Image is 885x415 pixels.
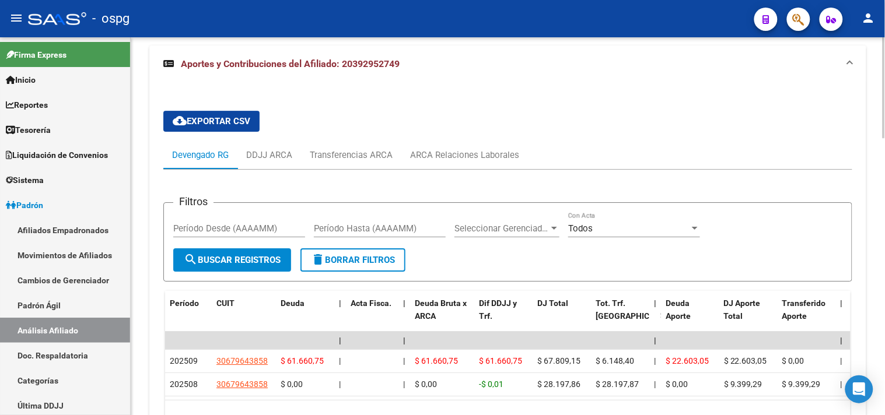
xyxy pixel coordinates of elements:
[403,356,405,365] span: |
[6,174,44,187] span: Sistema
[479,298,517,321] span: Dif DDJJ y Trf.
[216,356,268,365] span: 30679643858
[410,291,474,342] datatable-header-cell: Deuda Bruta x ARCA
[841,356,842,365] span: |
[334,291,346,342] datatable-header-cell: |
[782,356,804,365] span: $ 0,00
[654,379,656,389] span: |
[173,114,187,128] mat-icon: cloud_download
[537,298,568,308] span: DJ Total
[339,379,341,389] span: |
[9,11,23,25] mat-icon: menu
[836,291,848,342] datatable-header-cell: |
[184,252,198,266] mat-icon: search
[212,291,276,342] datatable-header-cell: CUIT
[6,48,67,61] span: Firma Express
[173,116,250,126] span: Exportar CSV
[724,356,767,365] span: $ 22.603,05
[276,291,334,342] datatable-header-cell: Deuda
[281,379,303,389] span: $ 0,00
[841,298,843,308] span: |
[403,379,405,389] span: |
[454,223,549,234] span: Seleccionar Gerenciador
[216,298,235,308] span: CUIT
[591,291,649,342] datatable-header-cell: Tot. Trf. Bruto
[537,356,580,365] span: $ 67.809,15
[311,255,395,265] span: Borrar Filtros
[172,149,229,161] div: Devengado RG
[782,298,826,321] span: Transferido Aporte
[415,298,467,321] span: Deuda Bruta x ARCA
[165,291,212,342] datatable-header-cell: Período
[841,379,842,389] span: |
[246,149,292,161] div: DDJJ ARCA
[300,248,405,272] button: Borrar Filtros
[778,291,836,342] datatable-header-cell: Transferido Aporte
[6,124,51,136] span: Tesorería
[170,298,199,308] span: Período
[862,11,876,25] mat-icon: person
[845,375,873,403] div: Open Intercom Messenger
[346,291,398,342] datatable-header-cell: Acta Fisca.
[596,379,639,389] span: $ 28.197,87
[339,298,341,308] span: |
[537,379,580,389] span: $ 28.197,86
[339,356,341,365] span: |
[398,291,410,342] datatable-header-cell: |
[163,111,260,132] button: Exportar CSV
[479,356,522,365] span: $ 61.660,75
[661,291,719,342] datatable-header-cell: Deuda Aporte
[649,291,661,342] datatable-header-cell: |
[351,298,391,308] span: Acta Fisca.
[216,379,268,389] span: 30679643858
[666,379,688,389] span: $ 0,00
[149,45,866,83] mat-expansion-panel-header: Aportes y Contribuciones del Afiliado: 20392952749
[724,298,761,321] span: DJ Aporte Total
[654,356,656,365] span: |
[403,298,405,308] span: |
[724,379,762,389] span: $ 9.399,29
[666,356,709,365] span: $ 22.603,05
[6,99,48,111] span: Reportes
[184,255,281,265] span: Buscar Registros
[415,356,458,365] span: $ 61.660,75
[841,336,843,345] span: |
[596,298,675,321] span: Tot. Trf. [GEOGRAPHIC_DATA]
[474,291,533,342] datatable-header-cell: Dif DDJJ y Trf.
[666,298,691,321] span: Deuda Aporte
[310,149,393,161] div: Transferencias ARCA
[339,336,341,345] span: |
[6,73,36,86] span: Inicio
[311,252,325,266] mat-icon: delete
[479,379,503,389] span: -$ 0,01
[170,379,198,389] span: 202508
[92,6,130,31] span: - ospg
[654,298,656,308] span: |
[568,223,593,234] span: Todos
[170,356,198,365] span: 202509
[410,149,519,161] div: ARCA Relaciones Laborales
[782,379,821,389] span: $ 9.399,29
[281,298,305,308] span: Deuda
[403,336,405,345] span: |
[533,291,591,342] datatable-header-cell: DJ Total
[596,356,634,365] span: $ 6.148,40
[6,149,108,161] span: Liquidación de Convenios
[173,248,291,272] button: Buscar Registros
[173,194,214,210] h3: Filtros
[415,379,437,389] span: $ 0,00
[181,58,400,69] span: Aportes y Contribuciones del Afiliado: 20392952749
[281,356,324,365] span: $ 61.660,75
[654,336,656,345] span: |
[6,199,43,212] span: Padrón
[719,291,778,342] datatable-header-cell: DJ Aporte Total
